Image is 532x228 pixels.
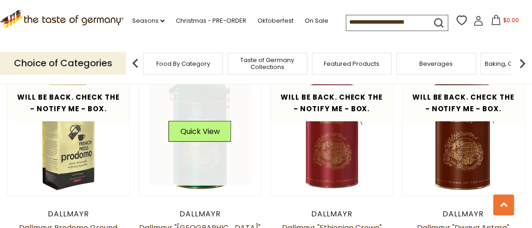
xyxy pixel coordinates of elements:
button: $0.00 [486,15,525,29]
a: Food By Category [156,60,210,67]
img: Dallmayr [403,74,525,196]
div: Dallmayr [139,209,262,219]
div: Dallmayr [402,209,525,219]
img: Dallmayr [139,74,261,196]
div: Dallmayr [270,209,393,219]
img: next arrow [513,54,532,73]
a: Featured Products [324,60,380,67]
div: Dallmayr [7,209,130,219]
span: $0.00 [503,16,519,24]
a: On Sale [305,16,328,26]
a: Taste of Germany Collections [231,57,305,70]
button: Quick View [169,121,231,142]
a: Beverages [420,60,453,67]
a: Oktoberfest [257,16,294,26]
img: Dallmayr [7,74,129,196]
a: Christmas - PRE-ORDER [176,16,246,26]
img: previous arrow [126,54,145,73]
img: Dallmayr [271,74,393,196]
a: Seasons [132,16,165,26]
